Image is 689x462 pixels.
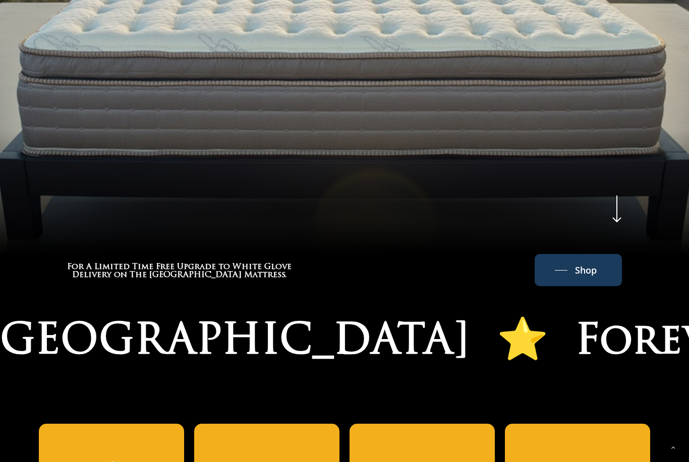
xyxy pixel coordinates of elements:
span: White [233,263,262,271]
a: Shop The Windsor Mattress [555,262,602,278]
span: Upgrade [177,263,216,271]
span: Limited [94,263,130,271]
span: on [114,271,127,279]
span: Delivery [72,271,111,279]
h3: For A Limited Time Free Upgrade to White Glove Delivery on The Windsor Mattress. [67,263,292,279]
span: Mattress. [244,271,286,279]
a: For A Limited Time Free Upgrade to White Glove Delivery on The Windsor Mattress. [67,263,292,281]
span: For [67,263,84,271]
span: Shop [575,262,597,278]
span: A [86,263,92,271]
span: The [130,271,147,279]
span: [GEOGRAPHIC_DATA] [149,271,242,279]
span: Time [132,263,153,271]
span: Glove [264,263,292,271]
span: to [218,263,230,271]
span: Free [156,263,175,271]
a: Back to top [666,440,680,455]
